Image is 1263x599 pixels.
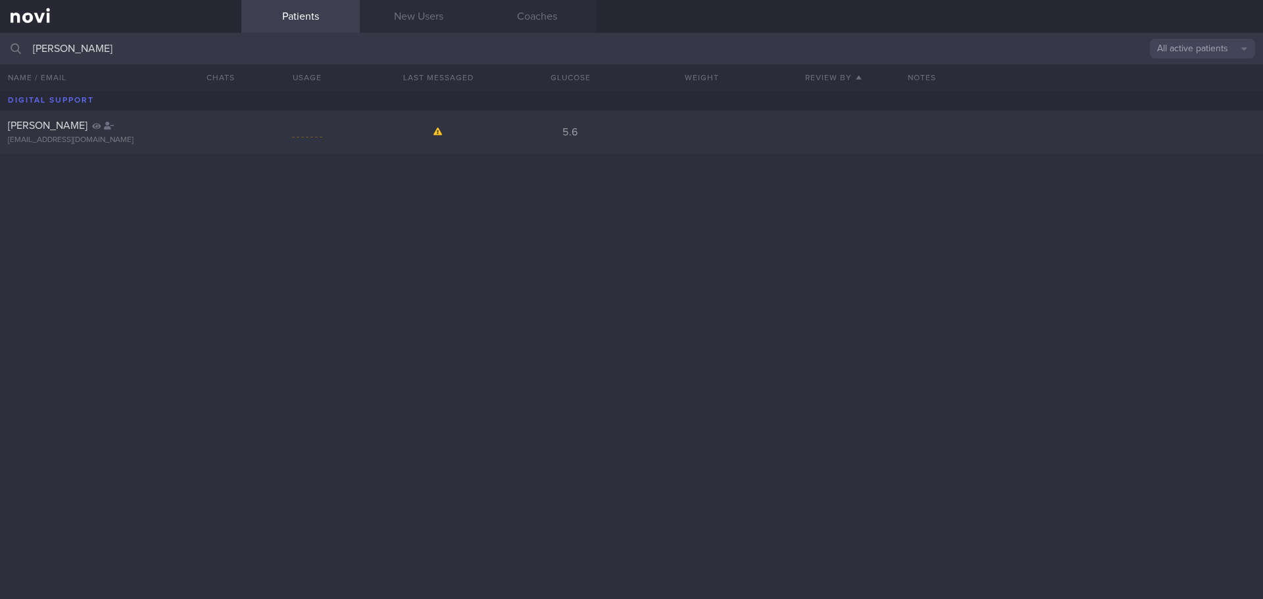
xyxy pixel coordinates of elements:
[189,64,241,91] button: Chats
[505,64,636,91] button: Glucose
[373,64,505,91] button: Last Messaged
[562,127,578,137] span: 5.6
[1150,39,1255,59] button: All active patients
[900,64,1263,91] div: Notes
[8,120,87,131] span: [PERSON_NAME]
[768,64,899,91] button: Review By
[8,135,234,145] div: [EMAIL_ADDRESS][DOMAIN_NAME]
[241,64,373,91] div: Usage
[636,64,768,91] button: Weight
